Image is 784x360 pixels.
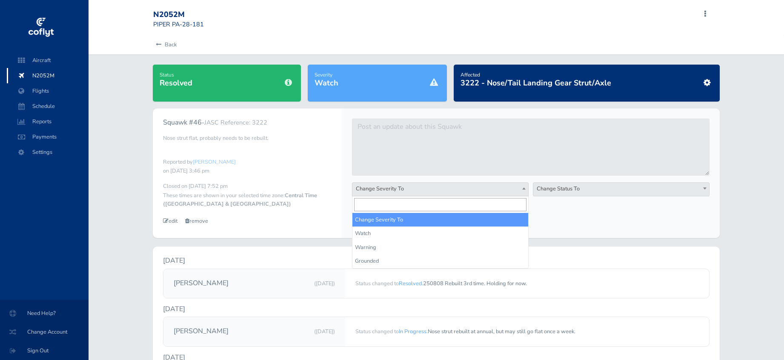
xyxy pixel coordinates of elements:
[15,83,80,99] span: Flights
[355,328,399,335] span: Status changed to
[185,217,208,225] a: remove
[163,158,332,175] p: Reported by on [DATE] 3:46 pm
[345,317,709,346] div: Nose strut rebuilt at annual, but may still go flat once a week.
[160,71,174,78] span: Status
[163,191,332,209] p: These times are shown in your selected time zone:
[10,324,78,340] span: Change Account
[314,327,335,336] span: ([DATE])
[352,241,528,254] li: Warning
[352,254,528,268] li: Grounded
[315,78,338,88] span: Watch
[153,35,177,54] a: Back
[10,306,78,321] span: Need Help?
[153,10,215,20] div: N2052M
[15,99,80,114] span: Schedule
[352,227,528,240] li: Watch
[153,20,204,28] small: PIPER PA-28-181
[461,71,480,78] span: Affected
[533,182,710,196] span: Change Status To
[399,280,423,287] span: Resolved.
[163,119,332,127] h6: Squawk #46
[160,78,192,88] span: Resolved
[15,53,80,68] span: Aircraft
[174,278,229,288] h6: [PERSON_NAME]
[163,134,332,142] p: Nose strut flat, probably needs to be rebuilt.
[399,328,428,335] span: In Progress.
[352,213,528,227] li: Change Severity To
[202,118,267,127] small: -
[204,118,267,127] a: JASC Reference: 3222
[174,326,229,336] h6: [PERSON_NAME]
[193,158,236,166] span: [PERSON_NAME]
[352,182,529,196] span: Change Severity To
[533,183,709,195] span: Change Status To
[163,192,317,208] b: Central Time ([GEOGRAPHIC_DATA] & [GEOGRAPHIC_DATA])
[163,182,332,190] p: Closed on [DATE] 7:52 pm
[352,183,528,195] span: Change Severity To
[15,129,80,145] span: Payments
[163,217,177,225] span: edit
[163,217,185,225] a: edit
[27,15,55,40] img: coflyt logo
[315,71,332,78] span: Severity
[461,78,611,88] span: 3222 - Nose/Tail Landing Gear Strut/Axle
[15,114,80,129] span: Reports
[15,145,80,160] span: Settings
[15,68,80,83] span: N2052M
[314,279,335,288] span: ([DATE])
[10,343,78,358] span: Sign Out
[355,280,399,287] span: Status changed to
[163,257,710,265] h6: [DATE]
[163,305,710,313] h6: [DATE]
[345,269,709,298] div: 250808 Rebuilt 3rd time. Holding for now.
